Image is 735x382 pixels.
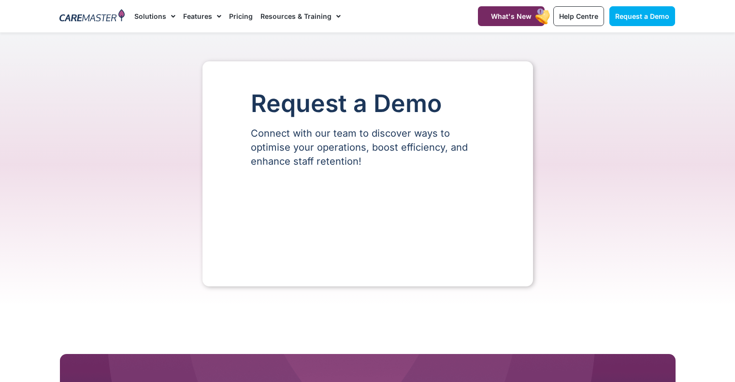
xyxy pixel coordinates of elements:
p: Connect with our team to discover ways to optimise your operations, boost efficiency, and enhance... [251,127,485,169]
iframe: Form 0 [251,185,485,257]
a: Request a Demo [609,6,675,26]
h1: Request a Demo [251,90,485,117]
span: Help Centre [559,12,598,20]
a: Help Centre [553,6,604,26]
span: What's New [491,12,532,20]
a: What's New [478,6,545,26]
img: CareMaster Logo [59,9,125,24]
span: Request a Demo [615,12,669,20]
